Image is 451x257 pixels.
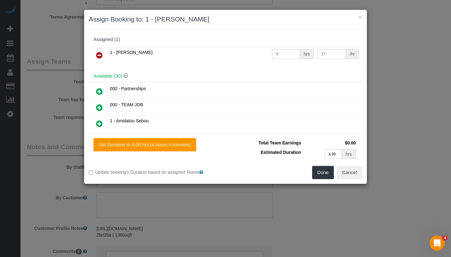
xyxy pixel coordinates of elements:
[230,138,303,148] td: Total Team Earnings
[342,149,356,159] div: hrs
[358,14,362,20] button: ×
[94,138,196,151] button: Set Duration to 4.00 hrs (4 hours 0 minutes)
[110,102,143,107] span: 000 - TEAM JOB
[110,118,149,123] span: 1 - Amidatou Sebou
[110,50,152,55] span: 1 - [PERSON_NAME]
[89,15,362,24] h3: Assign Booking to: 1 - [PERSON_NAME]
[94,73,357,79] h4: Available (30)
[337,166,362,179] button: Cancel
[94,37,357,42] div: Assigned (1)
[312,166,334,179] button: Done
[442,236,448,241] span: 4
[346,49,359,59] div: /hr
[110,86,146,91] span: 000 - Partnerships
[89,170,93,174] input: Update booking's Duration based on assigned Teams
[261,150,301,155] span: Estimated Duration
[89,169,221,175] label: Update booking's Duration based on assigned Teams
[300,49,314,59] div: hrs
[303,138,357,148] td: $0.00
[430,236,445,251] iframe: Intercom live chat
